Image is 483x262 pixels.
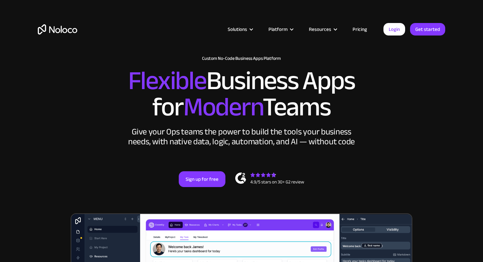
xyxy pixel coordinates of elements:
[228,25,247,34] div: Solutions
[260,25,301,34] div: Platform
[38,68,445,120] h2: Business Apps for Teams
[183,83,263,131] span: Modern
[383,23,405,36] a: Login
[38,24,77,35] a: home
[410,23,445,36] a: Get started
[126,127,356,147] div: Give your Ops teams the power to build the tools your business needs, with native data, logic, au...
[309,25,331,34] div: Resources
[344,25,375,34] a: Pricing
[301,25,344,34] div: Resources
[268,25,287,34] div: Platform
[128,56,206,105] span: Flexible
[219,25,260,34] div: Solutions
[179,171,225,187] a: Sign up for free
